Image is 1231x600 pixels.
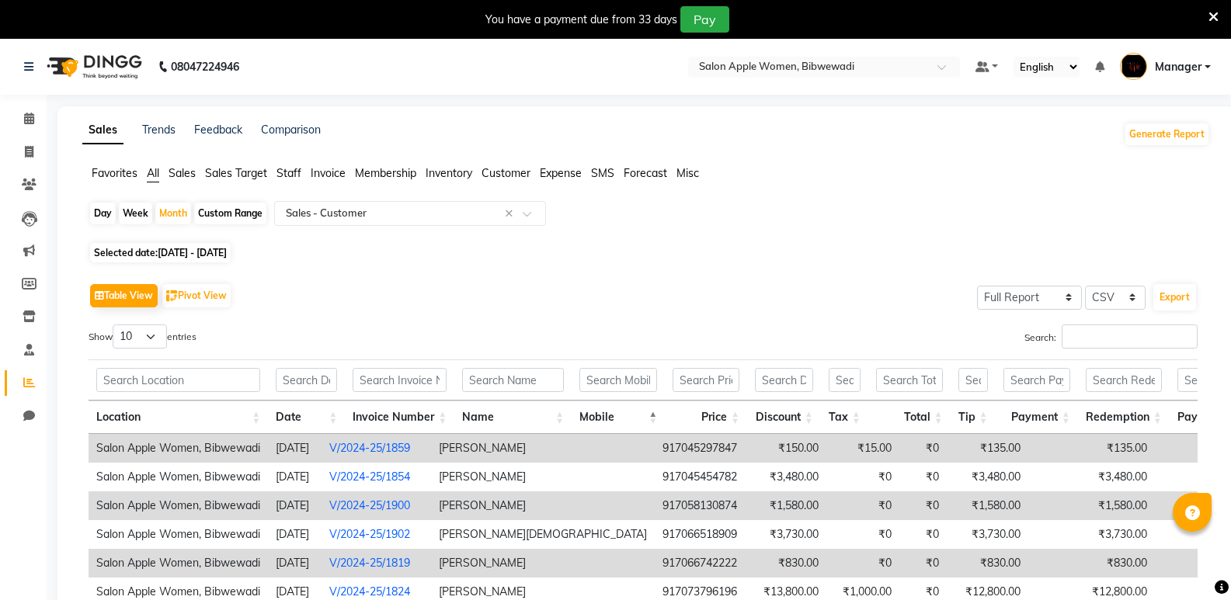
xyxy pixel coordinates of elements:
[745,549,826,577] td: ₹830.00
[89,401,268,434] th: Location: activate to sort column ascending
[747,401,821,434] th: Discount: activate to sort column ascending
[261,123,321,137] a: Comparison
[89,434,268,463] td: Salon Apple Women, Bibwewadi
[89,463,268,491] td: Salon Apple Women, Bibwewadi
[329,556,410,570] a: V/2024-25/1819
[355,166,416,180] span: Membership
[329,441,410,455] a: V/2024-25/1859
[951,401,996,434] th: Tip: activate to sort column ascending
[147,166,159,180] span: All
[1086,368,1162,392] input: Search Redemption
[268,434,322,463] td: [DATE]
[426,166,472,180] span: Inventory
[1166,538,1215,584] iframe: chat widget
[462,368,564,392] input: Search Name
[82,116,123,144] a: Sales
[89,549,268,577] td: Salon Apple Women, Bibwewadi
[505,206,518,222] span: Clear all
[826,549,899,577] td: ₹0
[1155,59,1201,75] span: Manager
[826,463,899,491] td: ₹0
[655,520,745,549] td: 917066518909
[868,401,951,434] th: Total: activate to sort column ascending
[624,166,667,180] span: Forecast
[90,243,231,262] span: Selected date:
[454,401,572,434] th: Name: activate to sort column ascending
[485,12,677,28] div: You have a payment due from 33 days
[166,290,178,302] img: pivot.png
[745,463,826,491] td: ₹3,480.00
[745,520,826,549] td: ₹3,730.00
[1153,284,1196,310] button: Export
[329,498,410,512] a: V/2024-25/1900
[482,166,530,180] span: Customer
[158,247,227,258] span: [DATE] - [DATE]
[655,549,745,577] td: 917066742222
[1073,434,1155,463] td: ₹135.00
[89,520,268,549] td: Salon Apple Women, Bibwewadi
[431,549,655,577] td: [PERSON_NAME]
[826,491,899,520] td: ₹0
[655,463,745,491] td: 917045454782
[655,491,745,520] td: 917058130874
[572,401,665,434] th: Mobile: activate to sort column descending
[431,463,655,491] td: [PERSON_NAME]
[329,470,410,484] a: V/2024-25/1854
[676,166,699,180] span: Misc
[899,463,947,491] td: ₹0
[755,368,813,392] input: Search Discount
[826,434,899,463] td: ₹15.00
[665,401,747,434] th: Price: activate to sort column ascending
[876,368,943,392] input: Search Total
[92,166,137,180] span: Favorites
[745,491,826,520] td: ₹1,580.00
[591,166,614,180] span: SMS
[899,434,947,463] td: ₹0
[745,434,826,463] td: ₹150.00
[899,549,947,577] td: ₹0
[194,203,266,224] div: Custom Range
[1073,491,1155,520] td: ₹1,580.00
[899,520,947,549] td: ₹0
[40,45,146,88] img: logo
[268,491,322,520] td: [DATE]
[329,527,410,541] a: V/2024-25/1902
[268,401,345,434] th: Date: activate to sort column ascending
[947,491,1028,520] td: ₹1,580.00
[155,203,191,224] div: Month
[655,434,745,463] td: 917045297847
[540,166,582,180] span: Expense
[96,368,260,392] input: Search Location
[194,123,242,137] a: Feedback
[353,368,447,392] input: Search Invoice Number
[821,401,868,434] th: Tax: activate to sort column ascending
[1125,123,1208,145] button: Generate Report
[276,368,337,392] input: Search Date
[996,401,1078,434] th: Payment: activate to sort column ascending
[1073,463,1155,491] td: ₹3,480.00
[431,491,655,520] td: [PERSON_NAME]
[680,6,729,33] button: Pay
[1073,520,1155,549] td: ₹3,730.00
[171,45,239,88] b: 08047224946
[673,368,739,392] input: Search Price
[826,520,899,549] td: ₹0
[89,491,268,520] td: Salon Apple Women, Bibwewadi
[431,520,655,549] td: [PERSON_NAME][DEMOGRAPHIC_DATA]
[205,166,267,180] span: Sales Target
[947,549,1028,577] td: ₹830.00
[169,166,196,180] span: Sales
[947,520,1028,549] td: ₹3,730.00
[1062,324,1198,349] input: Search:
[311,166,346,180] span: Invoice
[579,368,657,392] input: Search Mobile
[113,324,167,349] select: Showentries
[1003,368,1070,392] input: Search Payment
[162,284,231,307] button: Pivot View
[142,123,176,137] a: Trends
[947,434,1028,463] td: ₹135.00
[90,203,116,224] div: Day
[268,463,322,491] td: [DATE]
[899,491,947,520] td: ₹0
[947,463,1028,491] td: ₹3,480.00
